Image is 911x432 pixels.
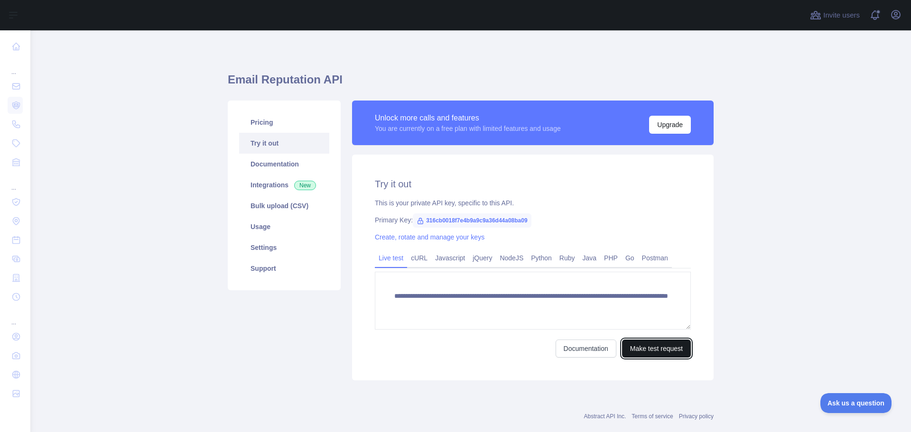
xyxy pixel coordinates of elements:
[239,133,329,154] a: Try it out
[239,258,329,279] a: Support
[375,233,484,241] a: Create, rotate and manage your keys
[496,250,527,266] a: NodeJS
[413,213,531,228] span: 316cb0018f7e4b9a9c9a36d44a08ba09
[375,112,561,124] div: Unlock more calls and features
[239,112,329,133] a: Pricing
[8,57,23,76] div: ...
[632,413,673,420] a: Terms of service
[823,10,860,21] span: Invite users
[527,250,556,266] a: Python
[622,340,691,358] button: Make test request
[8,307,23,326] div: ...
[239,216,329,237] a: Usage
[556,250,579,266] a: Ruby
[584,413,626,420] a: Abstract API Inc.
[679,413,714,420] a: Privacy policy
[556,340,616,358] a: Documentation
[649,116,691,134] button: Upgrade
[239,195,329,216] a: Bulk upload (CSV)
[820,393,892,413] iframe: Toggle Customer Support
[228,72,714,95] h1: Email Reputation API
[239,237,329,258] a: Settings
[8,173,23,192] div: ...
[431,250,469,266] a: Javascript
[239,175,329,195] a: Integrations New
[294,181,316,190] span: New
[375,250,407,266] a: Live test
[407,250,431,266] a: cURL
[375,124,561,133] div: You are currently on a free plan with limited features and usage
[375,198,691,208] div: This is your private API key, specific to this API.
[375,177,691,191] h2: Try it out
[600,250,622,266] a: PHP
[622,250,638,266] a: Go
[239,154,329,175] a: Documentation
[638,250,672,266] a: Postman
[375,215,691,225] div: Primary Key:
[469,250,496,266] a: jQuery
[579,250,601,266] a: Java
[808,8,862,23] button: Invite users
